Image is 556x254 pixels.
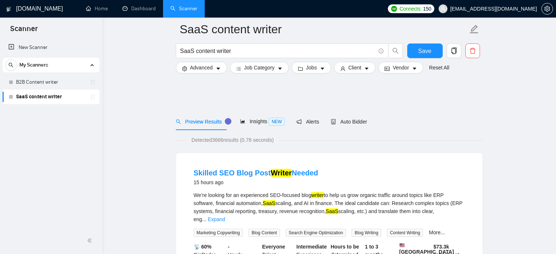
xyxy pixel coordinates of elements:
[378,62,423,73] button: idcardVendorcaret-down
[249,229,280,237] span: Blog Content
[311,192,324,198] mark: writer
[429,64,449,72] a: Reset All
[182,66,187,71] span: setting
[122,5,156,12] a: dashboardDashboard
[423,5,431,13] span: 150
[286,229,346,237] span: Search Engine Optimization
[465,43,480,58] button: delete
[296,244,327,250] b: Intermediate
[240,119,245,124] span: area-chart
[4,23,44,39] span: Scanner
[388,43,403,58] button: search
[8,40,94,55] a: New Scanner
[90,94,96,100] span: holder
[5,62,16,68] span: search
[541,3,553,15] button: setting
[216,66,221,71] span: caret-down
[3,58,99,104] li: My Scanners
[170,5,197,12] a: searchScanner
[447,48,461,54] span: copy
[180,20,468,38] input: Scanner name...
[531,229,549,247] iframe: Intercom live chat
[393,64,409,72] span: Vendor
[400,243,405,248] img: 🇺🇸
[296,119,302,124] span: notification
[469,24,479,34] span: edit
[391,6,397,12] img: upwork-logo.png
[176,119,181,124] span: search
[16,75,86,90] a: B2B Content writer
[440,6,446,11] span: user
[379,49,383,53] span: info-circle
[271,169,292,177] mark: Writer
[400,5,421,13] span: Connects:
[16,90,86,104] a: SaaS content writer
[208,216,225,222] a: Expand
[542,6,553,12] span: setting
[348,64,362,72] span: Client
[194,191,465,223] div: We’re looking for an experienced SEO-focused blog to help us grow organic traffic around topics l...
[385,66,390,71] span: idcard
[3,40,99,55] li: New Scanner
[225,118,231,125] div: Tooltip anchor
[407,43,443,58] button: Save
[180,46,375,56] input: Search Freelance Jobs...
[389,48,402,54] span: search
[331,119,367,125] span: Auto Bidder
[19,58,48,72] span: My Scanners
[418,46,431,56] span: Save
[5,59,17,71] button: search
[269,118,285,126] span: NEW
[244,64,275,72] span: Job Category
[352,229,381,237] span: Blog Writing
[6,3,11,15] img: logo
[412,66,417,71] span: caret-down
[263,200,275,206] mark: SaaS
[236,66,241,71] span: bars
[387,229,423,237] span: Content Writing
[340,66,345,71] span: user
[466,48,480,54] span: delete
[176,62,227,73] button: settingAdvancedcaret-down
[447,43,461,58] button: copy
[429,230,445,235] a: More...
[331,119,336,124] span: robot
[194,169,318,177] a: Skilled SEO Blog PostWriterNeeded
[87,237,94,244] span: double-left
[277,66,283,71] span: caret-down
[541,6,553,12] a: setting
[334,62,376,73] button: userClientcaret-down
[230,62,289,73] button: barsJob Categorycaret-down
[262,244,285,250] b: Everyone
[86,5,108,12] a: homeHome
[296,119,319,125] span: Alerts
[326,208,338,214] mark: SaaS
[194,229,243,237] span: Marketing Copywriting
[202,216,207,222] span: ...
[434,244,449,250] b: $ 73.3k
[194,244,212,250] b: 📡 60%
[292,62,331,73] button: folderJobscaret-down
[186,136,279,144] span: Detected 3666 results (0.78 seconds)
[90,79,96,85] span: holder
[298,66,303,71] span: folder
[320,66,325,71] span: caret-down
[190,64,213,72] span: Advanced
[306,64,317,72] span: Jobs
[176,119,228,125] span: Preview Results
[228,244,230,250] b: -
[364,66,369,71] span: caret-down
[240,118,285,124] span: Insights
[194,178,318,187] div: 15 hours ago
